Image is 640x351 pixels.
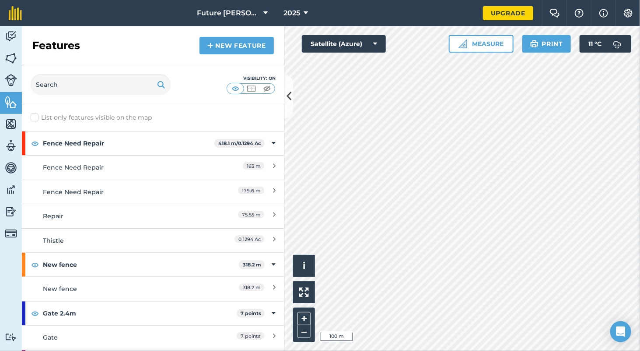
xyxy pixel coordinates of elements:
[530,39,539,49] img: svg+xml;base64,PHN2ZyB4bWxucz0iaHR0cDovL3d3dy53My5vcmcvMjAwMC9zdmciIHdpZHRoPSIxOSIgaGVpZ2h0PSIyNC...
[197,8,260,18] span: Future [PERSON_NAME]'s Run
[522,35,571,53] button: Print
[43,253,239,277] strong: New fence
[43,333,198,342] div: Gate
[22,228,284,252] a: Thistle0.1294 Ac
[5,161,17,174] img: svg+xml;base64,PD94bWwgdmVyc2lvbj0iMS4wIiBlbmNvZGluZz0idXRmLTgiPz4KPCEtLSBHZW5lcmF0b3I6IEFkb2JlIE...
[22,277,284,301] a: New fence318.2 m
[22,253,284,277] div: New fence318.2 m
[299,287,309,297] img: Four arrows, one pointing top left, one top right, one bottom right and the last bottom left
[599,8,608,18] img: svg+xml;base64,PHN2ZyB4bWxucz0iaHR0cDovL3d3dy53My5vcmcvMjAwMC9zdmciIHdpZHRoPSIxNyIgaGVpZ2h0PSIxNy...
[239,284,264,291] span: 318.2 m
[22,131,284,155] div: Fence Need Repair418.1 m/0.1294 Ac
[293,255,315,277] button: i
[283,8,300,18] span: 2025
[297,325,311,338] button: –
[574,9,584,18] img: A question mark icon
[297,312,311,325] button: +
[5,183,17,196] img: svg+xml;base64,PD94bWwgdmVyc2lvbj0iMS4wIiBlbmNvZGluZz0idXRmLTgiPz4KPCEtLSBHZW5lcmF0b3I6IEFkb2JlIE...
[31,113,152,122] label: List only features visible on the map
[43,187,198,197] div: Fence Need Repair
[227,75,276,82] div: Visibility: On
[31,308,39,319] img: svg+xml;base64,PHN2ZyB4bWxucz0iaHR0cDovL3d3dy53My5vcmcvMjAwMC9zdmciIHdpZHRoPSIxOCIgaGVpZ2h0PSIyNC...
[5,139,17,152] img: svg+xml;base64,PD94bWwgdmVyc2lvbj0iMS4wIiBlbmNvZGluZz0idXRmLTgiPz4KPCEtLSBHZW5lcmF0b3I6IEFkb2JlIE...
[43,301,237,325] strong: Gate 2.4m
[243,162,264,170] span: 163 m
[31,138,39,149] img: svg+xml;base64,PHN2ZyB4bWxucz0iaHR0cDovL3d3dy53My5vcmcvMjAwMC9zdmciIHdpZHRoPSIxOCIgaGVpZ2h0PSIyNC...
[237,332,264,340] span: 7 points
[5,52,17,65] img: svg+xml;base64,PHN2ZyB4bWxucz0iaHR0cDovL3d3dy53My5vcmcvMjAwMC9zdmciIHdpZHRoPSI1NiIgaGVpZ2h0PSI2MC...
[230,84,241,93] img: svg+xml;base64,PHN2ZyB4bWxucz0iaHR0cDovL3d3dy53My5vcmcvMjAwMC9zdmciIHdpZHRoPSI1MCIgaGVpZ2h0PSI0MC...
[234,235,264,243] span: 0.1294 Ac
[458,39,467,48] img: Ruler icon
[580,35,631,53] button: 11 °C
[238,187,264,194] span: 179.6 m
[5,96,17,109] img: svg+xml;base64,PHN2ZyB4bWxucz0iaHR0cDovL3d3dy53My5vcmcvMjAwMC9zdmciIHdpZHRoPSI1NiIgaGVpZ2h0PSI2MC...
[5,333,17,341] img: svg+xml;base64,PD94bWwgdmVyc2lvbj0iMS4wIiBlbmNvZGluZz0idXRmLTgiPz4KPCEtLSBHZW5lcmF0b3I6IEFkb2JlIE...
[588,35,602,53] span: 11 ° C
[262,84,273,93] img: svg+xml;base64,PHN2ZyB4bWxucz0iaHR0cDovL3d3dy53My5vcmcvMjAwMC9zdmciIHdpZHRoPSI1MCIgaGVpZ2h0PSI0MC...
[623,9,633,18] img: A cog icon
[199,37,274,54] a: New feature
[22,180,284,204] a: Fence Need Repair179.6 m
[157,79,165,90] img: svg+xml;base64,PHN2ZyB4bWxucz0iaHR0cDovL3d3dy53My5vcmcvMjAwMC9zdmciIHdpZHRoPSIxOSIgaGVpZ2h0PSIyNC...
[32,39,80,53] h2: Features
[449,35,514,53] button: Measure
[22,155,284,179] a: Fence Need Repair163 m
[207,40,213,51] img: svg+xml;base64,PHN2ZyB4bWxucz0iaHR0cDovL3d3dy53My5vcmcvMjAwMC9zdmciIHdpZHRoPSIxNCIgaGVpZ2h0PSIyNC...
[238,211,264,218] span: 75.55 m
[5,227,17,240] img: svg+xml;base64,PD94bWwgdmVyc2lvbj0iMS4wIiBlbmNvZGluZz0idXRmLTgiPz4KPCEtLSBHZW5lcmF0b3I6IEFkb2JlIE...
[5,30,17,43] img: svg+xml;base64,PD94bWwgdmVyc2lvbj0iMS4wIiBlbmNvZGluZz0idXRmLTgiPz4KPCEtLSBHZW5lcmF0b3I6IEFkb2JlIE...
[43,131,214,155] strong: Fence Need Repair
[43,163,198,172] div: Fence Need Repair
[218,140,261,146] strong: 418.1 m / 0.1294 Ac
[5,74,17,86] img: svg+xml;base64,PD94bWwgdmVyc2lvbj0iMS4wIiBlbmNvZGluZz0idXRmLTgiPz4KPCEtLSBHZW5lcmF0b3I6IEFkb2JlIE...
[43,236,198,245] div: Thistle
[609,35,626,53] img: svg+xml;base64,PD94bWwgdmVyc2lvbj0iMS4wIiBlbmNvZGluZz0idXRmLTgiPz4KPCEtLSBHZW5lcmF0b3I6IEFkb2JlIE...
[241,310,261,316] strong: 7 points
[31,259,39,270] img: svg+xml;base64,PHN2ZyB4bWxucz0iaHR0cDovL3d3dy53My5vcmcvMjAwMC9zdmciIHdpZHRoPSIxOCIgaGVpZ2h0PSIyNC...
[303,260,305,271] span: i
[302,35,386,53] button: Satellite (Azure)
[9,6,22,20] img: fieldmargin Logo
[246,84,257,93] img: svg+xml;base64,PHN2ZyB4bWxucz0iaHR0cDovL3d3dy53My5vcmcvMjAwMC9zdmciIHdpZHRoPSI1MCIgaGVpZ2h0PSI0MC...
[43,211,198,221] div: Repair
[22,204,284,228] a: Repair75.55 m
[5,205,17,218] img: svg+xml;base64,PD94bWwgdmVyc2lvbj0iMS4wIiBlbmNvZGluZz0idXRmLTgiPz4KPCEtLSBHZW5lcmF0b3I6IEFkb2JlIE...
[5,117,17,131] img: svg+xml;base64,PHN2ZyB4bWxucz0iaHR0cDovL3d3dy53My5vcmcvMjAwMC9zdmciIHdpZHRoPSI1NiIgaGVpZ2h0PSI2MC...
[22,325,284,349] a: Gate7 points
[610,321,631,342] div: Open Intercom Messenger
[22,301,284,325] div: Gate 2.4m7 points
[43,284,198,294] div: New fence
[243,262,261,268] strong: 318.2 m
[483,6,533,20] a: Upgrade
[549,9,560,18] img: Two speech bubbles overlapping with the left bubble in the forefront
[31,74,171,95] input: Search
